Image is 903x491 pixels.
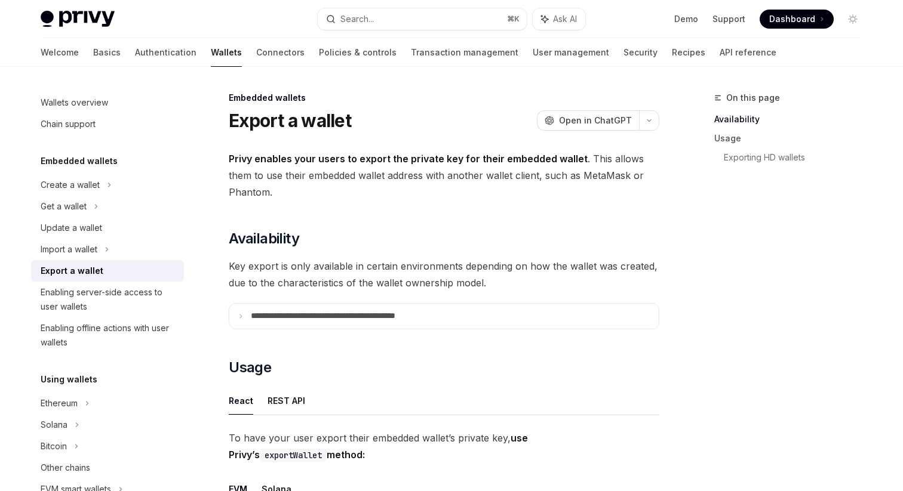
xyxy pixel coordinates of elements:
[559,115,632,126] span: Open in ChatGPT
[724,148,872,167] a: Exporting HD wallets
[507,14,520,24] span: ⌘ K
[41,38,79,67] a: Welcome
[256,38,305,67] a: Connectors
[714,129,872,148] a: Usage
[41,95,108,110] div: Wallets overview
[41,321,177,350] div: Enabling offline actions with user wallets
[41,418,67,432] div: Solana
[229,110,351,131] h1: Export a wallet
[41,11,115,27] img: light logo
[268,387,305,415] button: REST API
[31,282,184,317] a: Enabling server-side access to user wallets
[726,91,780,105] span: On this page
[229,358,271,377] span: Usage
[41,199,87,214] div: Get a wallet
[41,396,78,410] div: Ethereum
[411,38,518,67] a: Transaction management
[843,10,862,29] button: Toggle dark mode
[720,38,776,67] a: API reference
[31,92,184,113] a: Wallets overview
[229,258,659,291] span: Key export is only available in certain environments depending on how the wallet was created, due...
[319,38,397,67] a: Policies & controls
[31,217,184,239] a: Update a wallet
[553,13,577,25] span: Ask AI
[31,317,184,353] a: Enabling offline actions with user wallets
[229,229,299,248] span: Availability
[31,457,184,478] a: Other chains
[41,461,90,475] div: Other chains
[41,117,96,131] div: Chain support
[135,38,196,67] a: Authentication
[229,153,588,165] strong: Privy enables your users to export the private key for their embedded wallet
[229,150,659,200] span: . This allows them to use their embedded wallet address with another wallet client, such as MetaM...
[229,92,659,104] div: Embedded wallets
[41,154,118,168] h5: Embedded wallets
[672,38,705,67] a: Recipes
[41,221,102,235] div: Update a wallet
[623,38,658,67] a: Security
[340,12,374,26] div: Search...
[41,285,177,314] div: Enabling server-side access to user wallets
[41,372,97,387] h5: Using wallets
[31,113,184,135] a: Chain support
[31,260,184,282] a: Export a wallet
[41,242,97,257] div: Import a wallet
[533,38,609,67] a: User management
[714,110,872,129] a: Availability
[211,38,242,67] a: Wallets
[229,430,659,463] span: To have your user export their embedded wallet’s private key,
[229,432,528,461] strong: use Privy’s method:
[769,13,815,25] span: Dashboard
[674,13,698,25] a: Demo
[41,264,103,278] div: Export a wallet
[41,439,67,453] div: Bitcoin
[260,449,327,462] code: exportWallet
[760,10,834,29] a: Dashboard
[537,110,639,131] button: Open in ChatGPT
[41,178,100,192] div: Create a wallet
[229,387,253,415] button: React
[318,8,527,30] button: Search...⌘K
[712,13,745,25] a: Support
[533,8,585,30] button: Ask AI
[93,38,121,67] a: Basics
